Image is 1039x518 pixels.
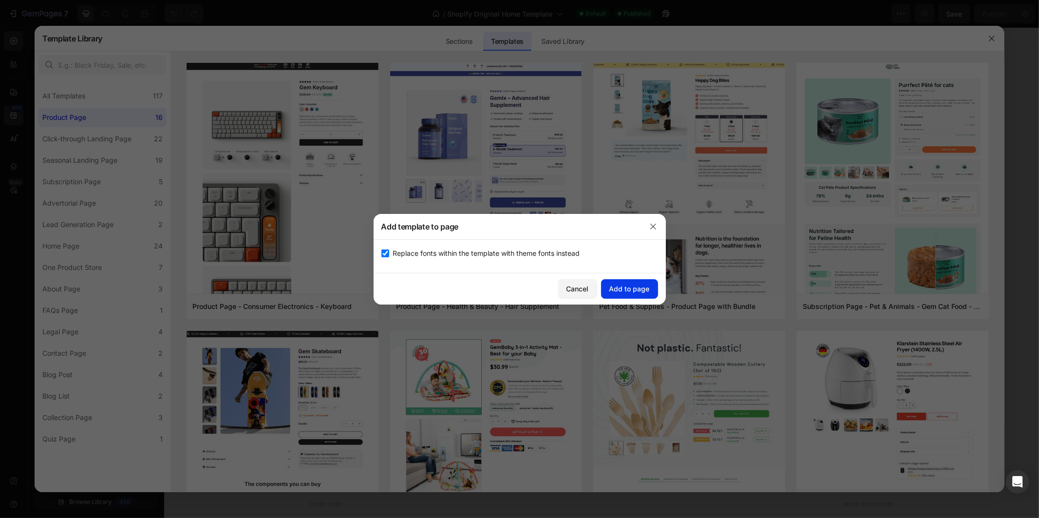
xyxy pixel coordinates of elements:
[601,279,658,299] button: Add to page
[609,284,650,294] div: Add to page
[393,248,580,259] span: Replace fonts within the template with theme fonts instead
[567,284,589,294] div: Cancel
[439,268,508,287] button: Add elements
[1006,470,1029,494] div: Open Intercom Messenger
[367,268,434,287] button: Add sections
[378,248,496,260] div: Start with Sections from sidebar
[372,322,503,330] div: Start with Generating from URL or image
[558,279,597,299] button: Cancel
[381,221,459,232] h3: Add template to page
